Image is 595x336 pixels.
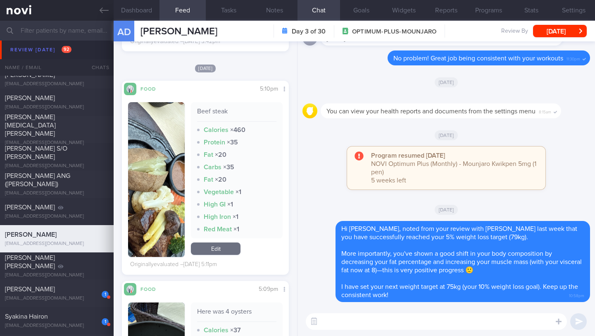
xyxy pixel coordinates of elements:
span: [DATE] [435,77,458,87]
span: [PERSON_NAME] [5,95,55,101]
span: More importantly, you've shown a good shift in your body composition by decreasing your fat perce... [341,250,582,274]
strong: × 460 [230,127,245,133]
div: Here was 4 oysters [197,307,276,322]
span: 8:15am [539,107,551,115]
span: [PERSON_NAME] [5,40,55,47]
strong: Carbs [204,164,221,170]
span: I have set your next weight target at 75kg (your 10% weight loss goal). Keep up the consistent work! [341,283,578,298]
span: [PERSON_NAME] [5,231,57,238]
span: OPTIMUM-PLUS-MOUNJARO [352,28,436,36]
div: 1 [102,291,109,298]
div: [EMAIL_ADDRESS][DOMAIN_NAME] [5,163,109,169]
strong: × 1 [233,214,238,220]
strong: × 37 [230,327,241,334]
span: 5 weeks left [371,177,406,184]
strong: High GI [204,201,226,208]
strong: Day 3 of 30 [292,27,326,36]
div: Originally evaluated – [DATE] 3:42pm [130,38,220,46]
strong: Red Meat [204,226,232,233]
span: Review By [501,28,528,35]
strong: High Iron [204,214,231,220]
span: [PERSON_NAME] [5,286,55,293]
div: [EMAIL_ADDRESS][DOMAIN_NAME] [5,190,109,197]
strong: × 35 [223,164,234,170]
div: Originally evaluated – [DATE] 5:11pm [130,261,217,269]
span: 5:10pm [260,86,278,92]
strong: Fat [204,151,213,158]
span: [DATE] [435,130,458,140]
span: 11:30pm [566,54,580,62]
span: [PERSON_NAME] ANG ([PERSON_NAME]) [5,173,70,187]
span: [PERSON_NAME] S/O [PERSON_NAME] [5,145,67,160]
div: Food [136,285,169,292]
div: [EMAIL_ADDRESS][DOMAIN_NAME] [5,104,109,110]
strong: Calories [204,327,228,334]
span: [PERSON_NAME][MEDICAL_DATA] [PERSON_NAME] [5,114,56,137]
span: Syakina Hairon [5,313,48,320]
strong: × 1 [227,201,233,208]
strong: × 1 [233,226,239,233]
span: [PERSON_NAME] [140,26,217,36]
strong: Program resumed [DATE] [371,152,445,159]
div: AD [109,16,140,48]
span: [DATE] [435,205,458,215]
div: Beef steak [197,107,276,122]
div: [EMAIL_ADDRESS][DOMAIN_NAME] [5,323,109,329]
span: No problem! Great job being consistent with your workouts [393,55,563,62]
span: [PERSON_NAME] [5,204,55,211]
strong: Vegetable [204,189,234,195]
span: [PERSON_NAME] [PERSON_NAME] [5,254,55,269]
div: [EMAIL_ADDRESS][DOMAIN_NAME] [5,241,109,247]
a: Edit [191,242,240,255]
span: [DATE] [195,65,216,72]
div: [EMAIL_ADDRESS][DOMAIN_NAME] [5,81,109,87]
strong: Calories [204,127,228,133]
div: Food [136,85,169,92]
div: 1 [102,318,109,325]
span: Hi [PERSON_NAME], noted from your review with [PERSON_NAME] last week that you have successfully ... [341,226,577,240]
div: [EMAIL_ADDRESS][DOMAIN_NAME] [5,214,109,220]
strong: × 20 [215,151,226,158]
strong: × 35 [227,139,238,146]
div: [EMAIL_ADDRESS][DOMAIN_NAME] [5,50,109,56]
div: [EMAIL_ADDRESS][DOMAIN_NAME] [5,272,109,278]
strong: Fat [204,176,213,183]
strong: Protein [204,139,225,146]
span: [PERSON_NAME] [PERSON_NAME] [5,63,55,78]
div: [EMAIL_ADDRESS][DOMAIN_NAME] [5,140,109,146]
span: 10:58pm [569,291,584,299]
button: [DATE] [533,25,587,37]
img: Beef steak [128,102,185,257]
span: NOVI Optimum Plus (Monthly) - Mounjaro Kwikpen 5mg (1 pen) [371,161,536,175]
strong: × 20 [215,176,226,183]
div: [EMAIL_ADDRESS][DOMAIN_NAME] [5,295,109,302]
span: 5:09pm [259,286,278,292]
span: You can view your health reports and documents from the settings menu [326,108,535,115]
strong: × 1 [236,189,241,195]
